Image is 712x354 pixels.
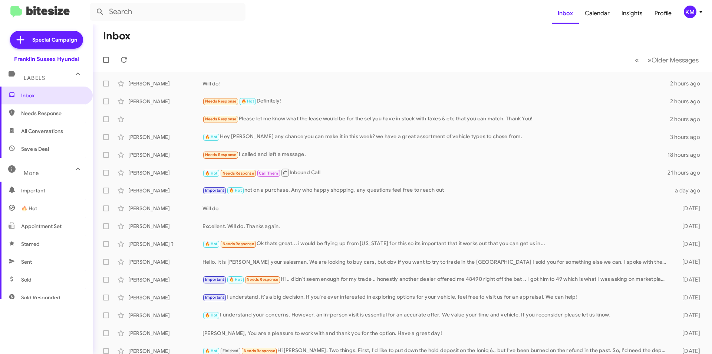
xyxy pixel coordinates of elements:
div: [PERSON_NAME] [128,98,202,105]
span: Save a Deal [21,145,49,153]
div: KM [684,6,696,18]
span: Important [205,188,224,193]
span: Needs Response [222,171,254,176]
div: [PERSON_NAME] [128,258,202,266]
div: Definitely! [202,97,670,105]
span: Important [205,295,224,300]
div: 21 hours ago [667,169,706,176]
div: Will do [202,205,670,212]
div: [DATE] [670,223,706,230]
span: Sold Responded [21,294,60,301]
div: 3 hours ago [670,133,706,141]
span: 🔥 Hot [205,313,218,318]
div: I understand your concerns. However, an in-person visit is essential for an accurate offer. We va... [202,311,670,319]
div: I understand, it's a big decision. If you're ever interested in exploring options for your vehicl... [202,293,670,302]
span: Inbox [21,92,84,99]
button: Next [643,52,703,68]
span: Older Messages [652,56,699,64]
div: Inbound Call [202,168,667,177]
div: Will do! [202,80,670,87]
div: Please let me know what the lease would be for the sel you have in stock with taxes & etc that yo... [202,115,670,123]
div: [PERSON_NAME] [128,223,202,230]
a: Inbox [552,3,579,24]
div: [DATE] [670,329,706,337]
span: 🔥 Hot [229,188,242,193]
div: not on a purchase. Any who happy shopping, any questions feel free to reach out [202,186,670,195]
div: [DATE] [670,258,706,266]
span: 🔥 Hot [205,241,218,246]
span: 🔥 Hot [205,348,218,353]
span: 🔥 Hot [21,205,37,212]
span: Labels [24,75,45,81]
span: Starred [21,240,40,248]
span: Important [21,187,84,194]
span: Call Them [259,171,278,176]
button: Previous [630,52,643,68]
span: More [24,170,39,176]
span: » [647,55,652,65]
span: Needs Response [21,110,84,117]
div: [DATE] [670,240,706,248]
div: Hi .. didn't seem enough for my trade .. honestly another dealer offered me 48490 right off the b... [202,275,670,284]
div: [PERSON_NAME] [128,169,202,176]
div: [PERSON_NAME] [128,329,202,337]
span: Needs Response [205,117,237,121]
a: Special Campaign [10,31,83,49]
span: Appointment Set [21,223,62,230]
div: [PERSON_NAME] [128,205,202,212]
nav: Page navigation example [631,52,703,68]
h1: Inbox [103,30,131,42]
div: Hello. It is [PERSON_NAME] your salesman. We are looking to buy cars, but obv if you want to try ... [202,258,670,266]
div: [DATE] [670,294,706,301]
div: Hey [PERSON_NAME] any chance you can make it in this week? we have a great assortment of vehicle ... [202,133,670,141]
a: Insights [616,3,649,24]
div: [PERSON_NAME] [128,133,202,141]
span: Sold [21,276,32,283]
div: [PERSON_NAME] [128,276,202,283]
span: 🔥 Hot [229,277,242,282]
div: [PERSON_NAME] [128,80,202,87]
span: Finished [222,348,239,353]
div: [PERSON_NAME] [128,312,202,319]
div: Ok thats great... i would be flying up from [US_STATE] for this so its important that it works ou... [202,240,670,248]
div: [DATE] [670,205,706,212]
a: Calendar [579,3,616,24]
div: [PERSON_NAME] [128,294,202,301]
span: Important [205,277,224,282]
span: Needs Response [247,277,278,282]
div: I called and left a message. [202,150,667,159]
span: Sent [21,258,32,266]
div: 2 hours ago [670,98,706,105]
span: 🔥 Hot [205,171,218,176]
input: Search [90,3,245,21]
div: [DATE] [670,312,706,319]
div: [PERSON_NAME], You are a pleasure to work with and thank you for the option. Have a great day! [202,329,670,337]
div: [PERSON_NAME] ? [128,240,202,248]
span: Needs Response [222,241,254,246]
div: [DATE] [670,276,706,283]
span: Needs Response [205,99,237,104]
span: « [635,55,639,65]
div: a day ago [670,187,706,194]
div: 2 hours ago [670,116,706,123]
span: 🔥 Hot [241,99,254,104]
span: Special Campaign [32,36,77,43]
div: Excellent. Will do. Thanks again. [202,223,670,230]
div: [PERSON_NAME] [128,187,202,194]
div: 2 hours ago [670,80,706,87]
div: 18 hours ago [667,151,706,159]
span: Needs Response [244,348,275,353]
span: Needs Response [205,152,237,157]
div: Franklin Sussex Hyundai [14,55,79,63]
span: All Conversations [21,127,63,135]
div: [PERSON_NAME] [128,151,202,159]
button: KM [678,6,704,18]
span: 🔥 Hot [205,134,218,139]
a: Profile [649,3,678,24]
